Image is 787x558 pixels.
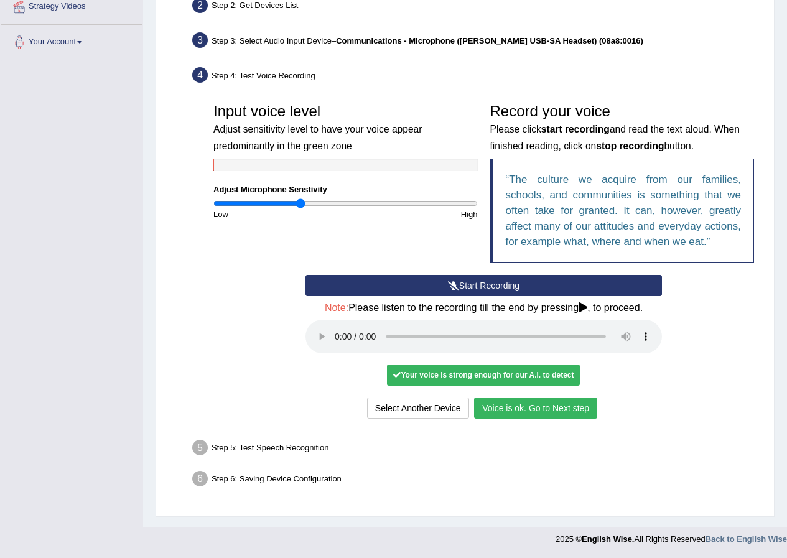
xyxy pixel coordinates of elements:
[1,25,142,56] a: Your Account
[596,141,664,151] b: stop recording
[506,174,742,248] q: The culture we acquire from our families, schools, and communities is something that we often tak...
[332,36,643,45] span: –
[325,302,348,313] span: Note:
[187,436,768,463] div: Step 5: Test Speech Recognition
[213,103,478,152] h3: Input voice level
[305,275,662,296] button: Start Recording
[490,103,755,152] h3: Record your voice
[187,29,768,56] div: Step 3: Select Audio Input Device
[187,467,768,495] div: Step 6: Saving Device Configuration
[541,124,610,134] b: start recording
[556,527,787,545] div: 2025 © All Rights Reserved
[706,534,787,544] a: Back to English Wise
[213,124,422,151] small: Adjust sensitivity level to have your voice appear predominantly in the green zone
[305,302,662,314] h4: Please listen to the recording till the end by pressing , to proceed.
[345,208,483,220] div: High
[490,124,740,151] small: Please click and read the text aloud. When finished reading, click on button.
[367,398,469,419] button: Select Another Device
[213,184,327,195] label: Adjust Microphone Senstivity
[187,63,768,91] div: Step 4: Test Voice Recording
[474,398,597,419] button: Voice is ok. Go to Next step
[336,36,643,45] b: Communications - Microphone ([PERSON_NAME] USB-SA Headset) (08a8:0016)
[207,208,345,220] div: Low
[387,365,580,386] div: Your voice is strong enough for our A.I. to detect
[582,534,634,544] strong: English Wise.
